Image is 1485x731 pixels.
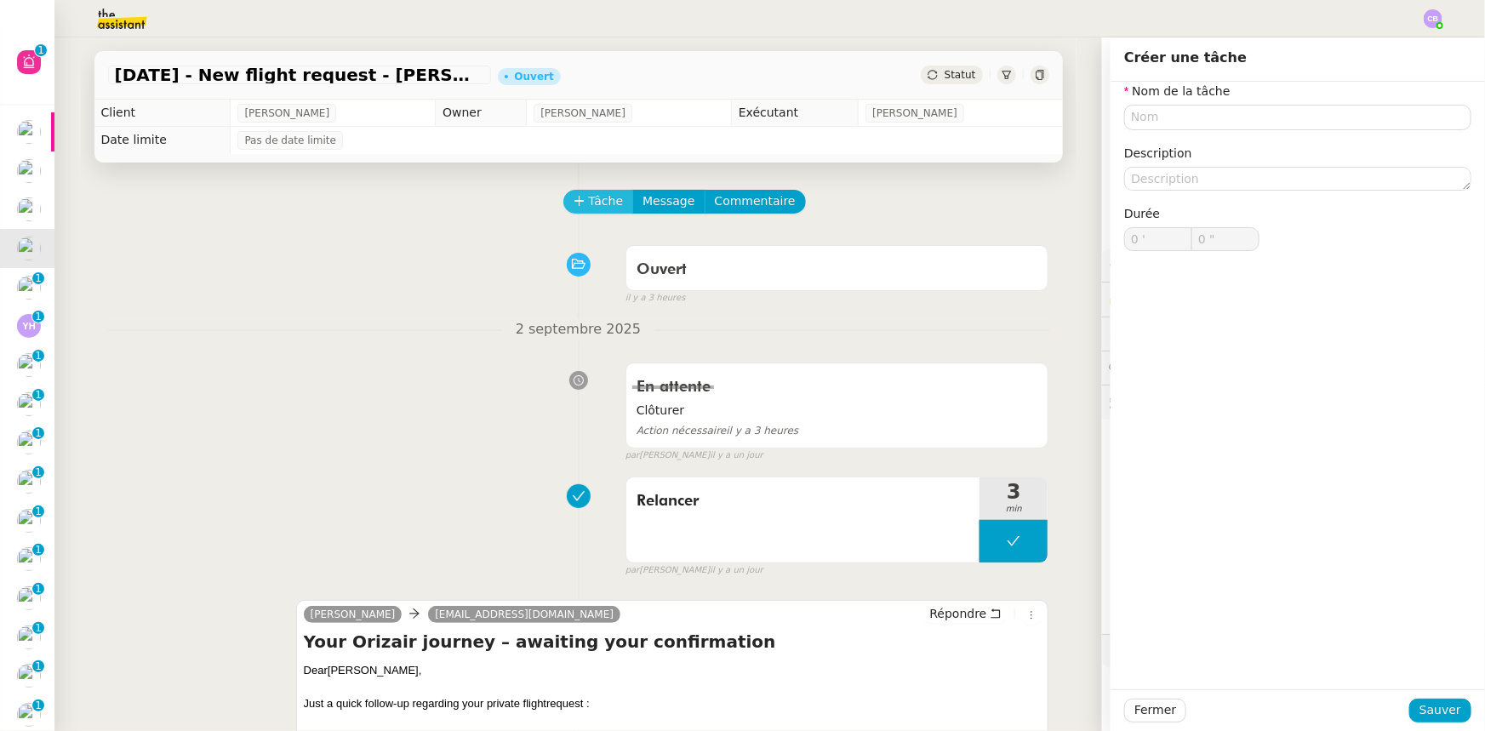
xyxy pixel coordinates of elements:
[705,190,806,214] button: Commentaire
[643,191,694,211] span: Message
[1124,49,1247,66] span: Créer une tâche
[980,502,1048,517] span: min
[17,431,41,454] img: users%2FC9SBsJ0duuaSgpQFj5LgoEX8n0o2%2Favatar%2Fec9d51b8-9413-4189-adfb-7be4d8c96a3c
[35,389,42,404] p: 1
[32,272,44,284] nz-badge-sup: 1
[17,392,41,416] img: users%2FC9SBsJ0duuaSgpQFj5LgoEX8n0o2%2Favatar%2Fec9d51b8-9413-4189-adfb-7be4d8c96a3c
[17,509,41,533] img: users%2FC9SBsJ0duuaSgpQFj5LgoEX8n0o2%2Favatar%2Fec9d51b8-9413-4189-adfb-7be4d8c96a3c
[625,291,686,306] span: il y a 3 heures
[1109,361,1218,374] span: 💬
[32,660,44,672] nz-badge-sup: 1
[1124,699,1186,722] button: Fermer
[35,544,42,559] p: 1
[35,427,42,443] p: 1
[94,100,231,127] td: Client
[17,625,41,649] img: users%2FC9SBsJ0duuaSgpQFj5LgoEX8n0o2%2Favatar%2Fec9d51b8-9413-4189-adfb-7be4d8c96a3c
[17,664,41,688] img: users%2FC9SBsJ0duuaSgpQFj5LgoEX8n0o2%2Favatar%2Fec9d51b8-9413-4189-adfb-7be4d8c96a3c
[710,448,762,463] span: il y a un jour
[515,71,554,82] div: Ouvert
[1102,351,1485,385] div: 💬Commentaires
[625,448,763,463] small: [PERSON_NAME]
[710,563,762,578] span: il y a un jour
[1102,635,1485,668] div: 🧴Autres
[1109,255,1197,275] span: ⚙️
[32,389,44,401] nz-badge-sup: 1
[244,132,336,149] span: Pas de date limite
[304,607,403,622] a: [PERSON_NAME]
[32,544,44,556] nz-badge-sup: 1
[32,311,44,323] nz-badge-sup: 1
[35,700,42,715] p: 1
[1109,395,1328,408] span: 🕵️
[304,697,546,710] span: Just a quick follow-up regarding your private flight
[637,488,970,514] span: Relancer
[17,159,41,183] img: users%2F1PNv5soDtMeKgnH5onPMHqwjzQn1%2Favatar%2Fd0f44614-3c2d-49b8-95e9-0356969fcfd1
[17,353,41,377] img: users%2FC9SBsJ0duuaSgpQFj5LgoEX8n0o2%2Favatar%2Fec9d51b8-9413-4189-adfb-7be4d8c96a3c
[637,425,727,437] span: Action nécessaire
[1124,207,1160,220] span: Durée
[32,427,44,439] nz-badge-sup: 1
[1409,699,1471,722] button: Sauver
[17,276,41,300] img: users%2F7nLfdXEOePNsgCtodsK58jnyGKv1%2Favatar%2FIMG_1682.jpeg
[923,604,1008,623] button: Répondre
[304,662,1042,679] div: [PERSON_NAME],
[731,100,858,127] td: Exécutant
[872,105,957,122] span: [PERSON_NAME]
[540,105,625,122] span: [PERSON_NAME]
[637,380,711,395] span: En attente
[17,314,41,338] img: svg
[244,105,329,122] span: [PERSON_NAME]
[1424,9,1442,28] img: svg
[435,608,614,620] span: [EMAIL_ADDRESS][DOMAIN_NAME]
[17,547,41,571] img: users%2FW4OQjB9BRtYK2an7yusO0WsYLsD3%2Favatar%2F28027066-518b-424c-8476-65f2e549ac29
[625,448,640,463] span: par
[35,311,42,326] p: 1
[94,127,231,154] td: Date limite
[35,583,42,598] p: 1
[1102,317,1485,351] div: ⏲️Tâches 8:52
[304,630,1042,654] h4: Your Orizair journey – awaiting your confirmation
[502,318,654,341] span: 2 septembre 2025
[1109,327,1226,340] span: ⏲️
[35,350,42,365] p: 1
[35,622,42,637] p: 1
[945,69,976,81] span: Statut
[35,272,42,288] p: 1
[17,197,41,221] img: users%2F7nLfdXEOePNsgCtodsK58jnyGKv1%2Favatar%2FIMG_1682.jpeg
[1109,289,1219,309] span: 🔐
[17,120,41,144] img: users%2FW4OQjB9BRtYK2an7yusO0WsYLsD3%2Favatar%2F28027066-518b-424c-8476-65f2e549ac29
[17,703,41,727] img: users%2FC9SBsJ0duuaSgpQFj5LgoEX8n0o2%2Favatar%2Fec9d51b8-9413-4189-adfb-7be4d8c96a3c
[32,350,44,362] nz-badge-sup: 1
[1124,84,1231,98] label: Nom de la tâche
[32,583,44,595] nz-badge-sup: 1
[980,482,1048,502] span: 3
[304,695,1042,712] div: request :
[436,100,527,127] td: Owner
[32,622,44,634] nz-badge-sup: 1
[35,44,47,56] nz-badge-sup: 1
[17,586,41,610] img: users%2FC9SBsJ0duuaSgpQFj5LgoEX8n0o2%2Favatar%2Fec9d51b8-9413-4189-adfb-7be4d8c96a3c
[304,664,328,677] span: Dear
[1109,644,1162,658] span: 🧴
[1102,283,1485,316] div: 🔐Données client
[632,190,705,214] button: Message
[1102,385,1485,419] div: 🕵️Autres demandes en cours 20
[1125,228,1191,250] input: 0 min
[1134,700,1176,720] span: Fermer
[115,66,484,83] span: [DATE] - New flight request - [PERSON_NAME]
[17,237,41,260] img: users%2FC9SBsJ0duuaSgpQFj5LgoEX8n0o2%2Favatar%2Fec9d51b8-9413-4189-adfb-7be4d8c96a3c
[1124,146,1192,160] label: Description
[1419,700,1461,720] span: Sauver
[1124,105,1471,129] input: Nom
[625,563,763,578] small: [PERSON_NAME]
[35,466,42,482] p: 1
[715,191,796,211] span: Commentaire
[32,505,44,517] nz-badge-sup: 1
[35,505,42,521] p: 1
[35,660,42,676] p: 1
[32,700,44,711] nz-badge-sup: 1
[1102,248,1485,282] div: ⚙️Procédures
[589,191,624,211] span: Tâche
[1192,228,1259,250] input: 0 sec
[637,401,1038,420] span: Clôturer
